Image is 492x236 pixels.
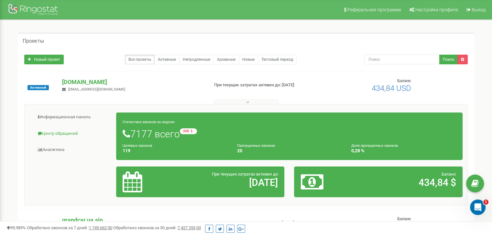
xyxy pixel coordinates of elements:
a: Непродленные [179,55,214,64]
p: [DOMAIN_NAME] [62,78,203,86]
h4: 0,28 % [351,148,456,153]
small: Целевых звонков [123,144,152,148]
a: Архивные [213,55,239,64]
h5: Проекты [23,38,44,44]
span: 434,84 USD [372,84,411,93]
iframe: Intercom live chat [470,199,486,215]
a: Информационная панель [29,109,116,125]
span: Настройки профиля [415,7,458,12]
h4: 119 [123,148,227,153]
u: 7 427 293,00 [178,225,201,230]
a: Новый проект [24,55,64,64]
input: Поиск [364,55,440,64]
span: Баланс [397,216,411,221]
span: 99,989% [6,225,26,230]
span: Реферальная программа [347,7,401,12]
button: Поиск [439,55,458,64]
span: Обработано звонков за 7 дней : [27,225,112,230]
h2: [DATE] [178,177,278,188]
small: Пропущенных звонков [237,144,275,148]
h1: 7177 всего [123,128,456,139]
a: Центр обращений [29,126,116,142]
a: Новые [239,55,258,64]
h4: 20 [237,148,342,153]
span: [EMAIL_ADDRESS][DOMAIN_NAME] [68,87,125,91]
small: Доля пропущенных звонков [351,144,398,148]
small: -208 [180,128,197,134]
span: Баланс [442,172,456,177]
a: Аналитика [29,142,116,158]
span: Выход [472,7,486,12]
small: Статистика звонков за неделю [123,120,175,124]
span: Активный [27,85,49,90]
p: grandcar.ua.sip [62,216,203,224]
span: Обработано звонков за 30 дней : [113,225,201,230]
p: При текущих затратах активен до: [DATE] [214,82,318,88]
u: 1 745 662,00 [89,225,112,230]
span: 1 [483,199,488,205]
p: При текущих затратах активен до: [DATE] [214,220,318,226]
a: Тестовый период [258,55,297,64]
a: Активные [154,55,180,64]
span: При текущих затратах активен до [212,172,278,177]
a: Все проекты [125,55,155,64]
h2: 434,84 $ [356,177,456,188]
span: Баланс [397,78,411,83]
